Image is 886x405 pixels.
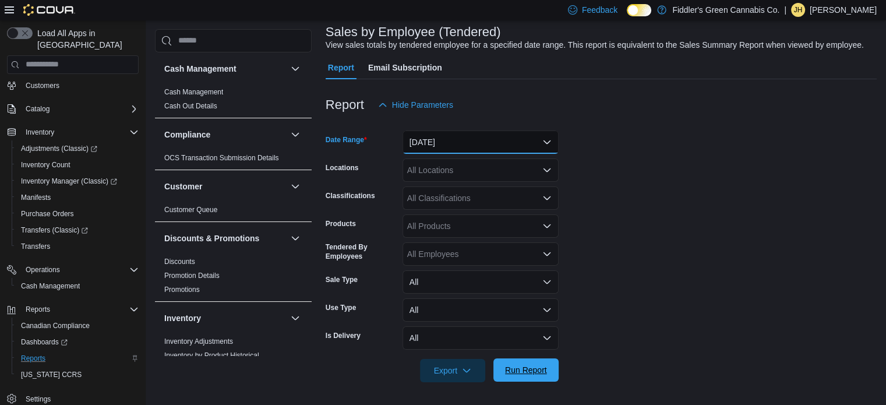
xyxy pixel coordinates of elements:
[26,104,50,114] span: Catalog
[288,62,302,76] button: Cash Management
[16,279,139,293] span: Cash Management
[21,337,68,347] span: Dashboards
[164,63,236,75] h3: Cash Management
[326,98,364,112] h3: Report
[164,87,223,97] span: Cash Management
[21,177,117,186] span: Inventory Manager (Classic)
[164,206,217,214] a: Customer Queue
[21,242,50,251] span: Transfers
[16,319,139,333] span: Canadian Compliance
[16,351,50,365] a: Reports
[16,142,139,156] span: Adjustments (Classic)
[582,4,617,16] span: Feedback
[21,193,51,202] span: Manifests
[21,144,97,153] span: Adjustments (Classic)
[2,124,143,140] button: Inventory
[403,131,559,154] button: [DATE]
[326,303,356,312] label: Use Type
[12,350,143,367] button: Reports
[21,302,139,316] span: Reports
[326,242,398,261] label: Tendered By Employees
[16,158,75,172] a: Inventory Count
[16,174,139,188] span: Inventory Manager (Classic)
[16,191,139,205] span: Manifests
[16,351,139,365] span: Reports
[16,335,72,349] a: Dashboards
[23,4,75,16] img: Cova
[16,174,122,188] a: Inventory Manager (Classic)
[326,135,367,145] label: Date Range
[155,85,312,118] div: Cash Management
[326,219,356,228] label: Products
[26,81,59,90] span: Customers
[16,240,139,253] span: Transfers
[403,326,559,350] button: All
[155,255,312,301] div: Discounts & Promotions
[164,63,286,75] button: Cash Management
[21,209,74,219] span: Purchase Orders
[16,207,79,221] a: Purchase Orders
[542,193,552,203] button: Open list of options
[12,189,143,206] button: Manifests
[164,101,217,111] span: Cash Out Details
[373,93,458,117] button: Hide Parameters
[12,238,143,255] button: Transfers
[326,25,501,39] h3: Sales by Employee (Tendered)
[2,301,143,318] button: Reports
[155,203,312,221] div: Customer
[2,77,143,94] button: Customers
[21,78,139,93] span: Customers
[155,151,312,170] div: Compliance
[164,337,233,346] a: Inventory Adjustments
[16,368,86,382] a: [US_STATE] CCRS
[164,272,220,280] a: Promotion Details
[16,223,139,237] span: Transfers (Classic)
[164,154,279,162] a: OCS Transaction Submission Details
[21,354,45,363] span: Reports
[326,39,864,51] div: View sales totals by tendered employee for a specified date range. This report is equivalent to t...
[164,258,195,266] a: Discounts
[21,302,55,316] button: Reports
[26,395,51,404] span: Settings
[21,160,70,170] span: Inventory Count
[12,206,143,222] button: Purchase Orders
[164,88,223,96] a: Cash Management
[672,3,779,17] p: Fiddler's Green Cannabis Co.
[810,3,877,17] p: [PERSON_NAME]
[26,128,54,137] span: Inventory
[791,3,805,17] div: Joel Herrington
[164,257,195,266] span: Discounts
[288,311,302,325] button: Inventory
[542,165,552,175] button: Open list of options
[427,359,478,382] span: Export
[368,56,442,79] span: Email Subscription
[12,367,143,383] button: [US_STATE] CCRS
[21,125,59,139] button: Inventory
[16,223,93,237] a: Transfers (Classic)
[12,173,143,189] a: Inventory Manager (Classic)
[16,279,84,293] a: Cash Management
[21,321,90,330] span: Canadian Compliance
[12,222,143,238] a: Transfers (Classic)
[21,125,139,139] span: Inventory
[164,102,217,110] a: Cash Out Details
[164,312,286,324] button: Inventory
[164,153,279,163] span: OCS Transaction Submission Details
[326,191,375,200] label: Classifications
[21,370,82,379] span: [US_STATE] CCRS
[21,79,64,93] a: Customers
[16,368,139,382] span: Washington CCRS
[403,270,559,294] button: All
[328,56,354,79] span: Report
[33,27,139,51] span: Load All Apps in [GEOGRAPHIC_DATA]
[542,221,552,231] button: Open list of options
[164,351,259,360] span: Inventory by Product Historical
[21,102,139,116] span: Catalog
[403,298,559,322] button: All
[288,179,302,193] button: Customer
[21,263,65,277] button: Operations
[392,99,453,111] span: Hide Parameters
[164,286,200,294] a: Promotions
[288,128,302,142] button: Compliance
[16,142,102,156] a: Adjustments (Classic)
